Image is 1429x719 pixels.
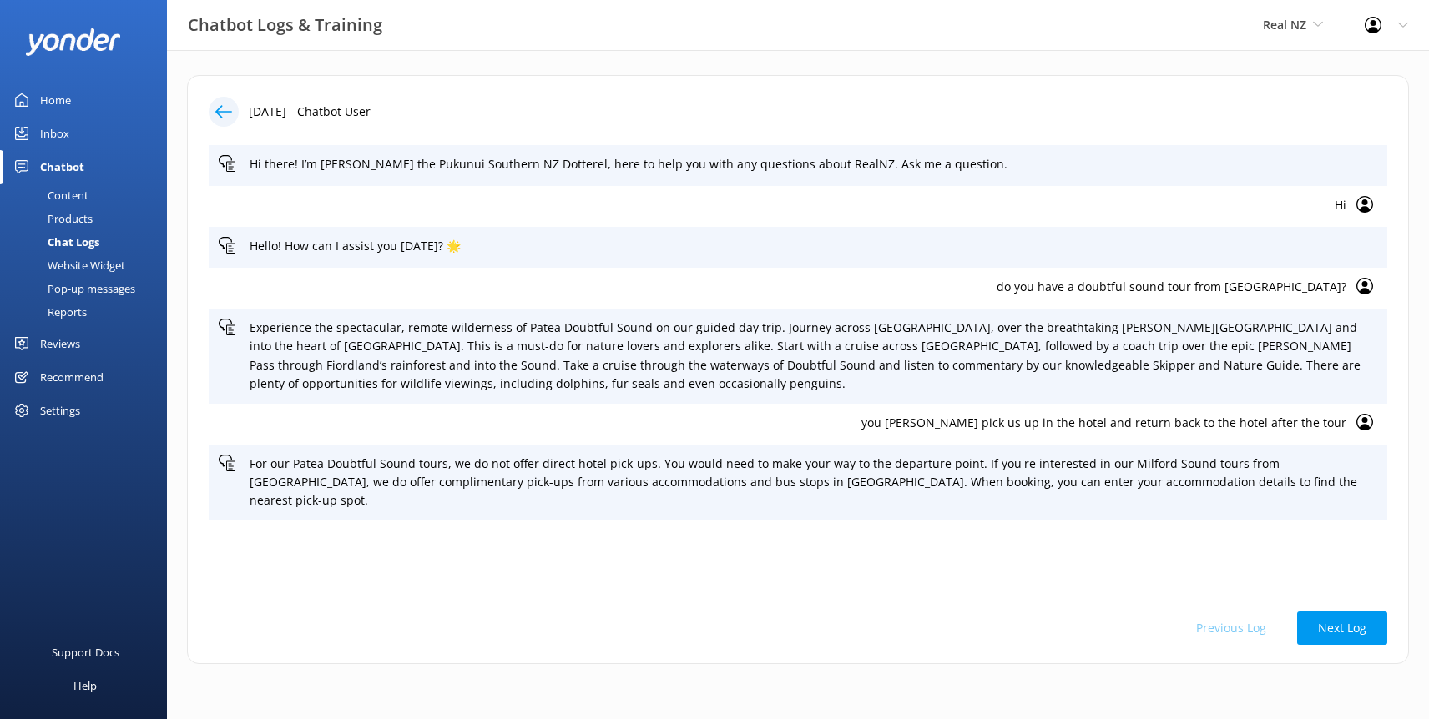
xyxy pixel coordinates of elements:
div: Website Widget [10,254,125,277]
a: Pop-up messages [10,277,167,300]
p: [DATE] - Chatbot User [249,103,371,121]
p: you [PERSON_NAME] pick us up in the hotel and return back to the hotel after the tour [219,414,1346,432]
a: Chat Logs [10,230,167,254]
div: Chatbot [40,150,84,184]
div: Reports [10,300,87,324]
div: Home [40,83,71,117]
div: Content [10,184,88,207]
img: yonder-white-logo.png [25,28,121,56]
div: Pop-up messages [10,277,135,300]
h3: Chatbot Logs & Training [188,12,382,38]
a: Website Widget [10,254,167,277]
div: Products [10,207,93,230]
div: Inbox [40,117,69,150]
div: Support Docs [52,636,119,669]
a: Products [10,207,167,230]
p: Hello! How can I assist you [DATE]? 🌟 [250,237,1377,255]
a: Content [10,184,167,207]
p: For our Patea Doubtful Sound tours, we do not offer direct hotel pick-ups. You would need to make... [250,455,1377,510]
button: Next Log [1297,611,1387,645]
div: Help [73,669,97,702]
div: Chat Logs [10,230,99,254]
p: do you have a doubtful sound tour from [GEOGRAPHIC_DATA]? [219,278,1346,296]
p: Hi there! I’m [PERSON_NAME] the Pukunui Southern NZ Dotterel, here to help you with any questions... [250,155,1377,173]
div: Settings [40,394,80,427]
a: Reports [10,300,167,324]
span: Real NZ [1263,17,1306,33]
p: Hi [219,196,1346,214]
p: Experience the spectacular, remote wilderness of Patea Doubtful Sound on our guided day trip. Jou... [250,319,1377,394]
div: Reviews [40,327,80,360]
div: Recommend [40,360,104,394]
